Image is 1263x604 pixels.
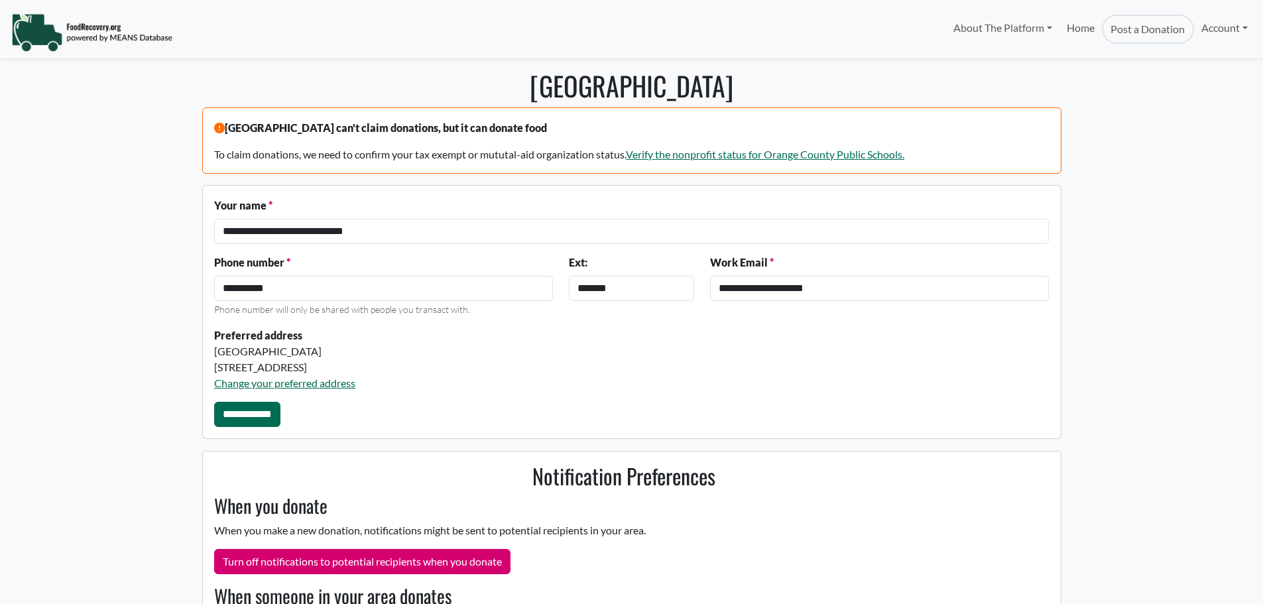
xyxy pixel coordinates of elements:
[710,255,774,271] label: Work Email
[11,13,172,52] img: NavigationLogo_FoodRecovery-91c16205cd0af1ed486a0f1a7774a6544ea792ac00100771e7dd3ec7c0e58e41.png
[202,70,1061,101] h1: [GEOGRAPHIC_DATA]
[1059,15,1102,44] a: Home
[214,359,694,375] div: [STREET_ADDRESS]
[214,329,302,341] strong: Preferred address
[214,198,272,213] label: Your name
[214,120,1049,136] p: [GEOGRAPHIC_DATA] can't claim donations, but it can donate food
[214,377,355,389] a: Change your preferred address
[945,15,1059,41] a: About The Platform
[1102,15,1193,44] a: Post a Donation
[206,495,1041,517] h3: When you donate
[1194,15,1255,41] a: Account
[214,549,511,574] button: Turn off notifications to potential recipients when you donate
[626,148,904,160] a: Verify the nonprofit status for Orange County Public Schools.
[214,255,290,271] label: Phone number
[206,522,1041,538] p: When you make a new donation, notifications might be sent to potential recipients in your area.
[214,147,1049,162] p: To claim donations, we need to confirm your tax exempt or mututal-aid organization status.
[214,304,470,315] small: Phone number will only be shared with people you transact with.
[206,463,1041,489] h2: Notification Preferences
[214,343,694,359] div: [GEOGRAPHIC_DATA]
[569,255,587,271] label: Ext:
